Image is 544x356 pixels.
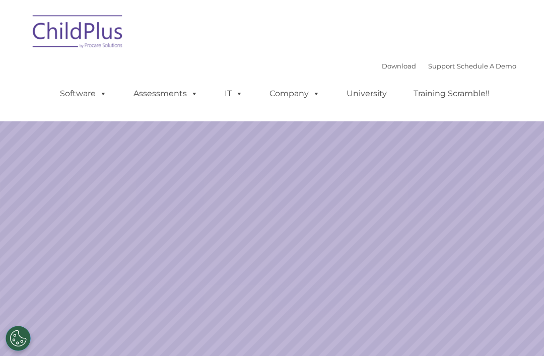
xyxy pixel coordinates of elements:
[50,84,117,104] a: Software
[259,84,330,104] a: Company
[382,62,516,70] font: |
[457,62,516,70] a: Schedule A Demo
[123,84,208,104] a: Assessments
[382,62,416,70] a: Download
[428,62,455,70] a: Support
[6,326,31,351] button: Cookies Settings
[215,84,253,104] a: IT
[28,8,128,58] img: ChildPlus by Procare Solutions
[336,84,397,104] a: University
[403,84,500,104] a: Training Scramble!!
